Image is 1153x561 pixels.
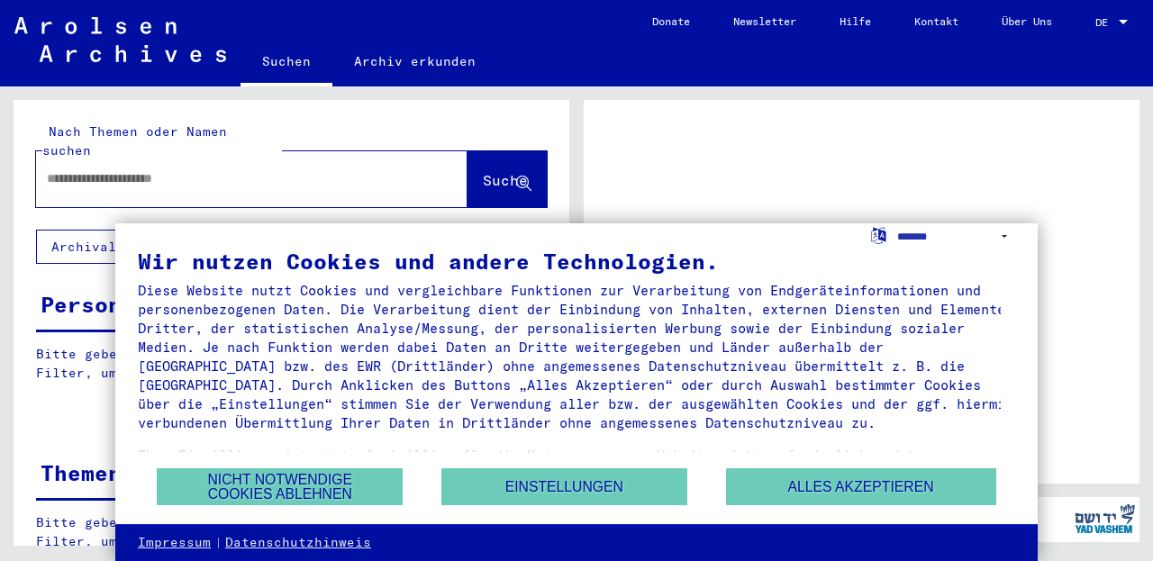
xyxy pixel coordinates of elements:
select: Sprache auswählen [897,223,1015,249]
a: Datenschutzhinweis [225,534,371,552]
a: Archiv erkunden [332,40,497,83]
button: Alles akzeptieren [726,468,996,505]
mat-label: Nach Themen oder Namen suchen [42,123,227,158]
a: Impressum [138,534,211,552]
button: Einstellungen [441,468,687,505]
a: Suchen [241,40,332,86]
span: Suche [483,171,528,189]
label: Sprache auswählen [869,226,888,243]
img: Arolsen_neg.svg [14,17,226,62]
div: Themen [41,457,122,489]
button: Suche [468,151,547,207]
div: Personen [41,288,149,321]
img: yv_logo.png [1071,496,1139,541]
span: DE [1095,16,1115,29]
div: Diese Website nutzt Cookies und vergleichbare Funktionen zur Verarbeitung von Endgeräteinformatio... [138,281,1015,432]
div: Wir nutzen Cookies und andere Technologien. [138,250,1015,272]
button: Archival tree units [36,230,227,264]
button: Nicht notwendige Cookies ablehnen [157,468,403,505]
p: Bitte geben Sie einen Suchbegriff ein oder nutzen Sie die Filter, um Suchertreffer zu erhalten. [36,345,546,383]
